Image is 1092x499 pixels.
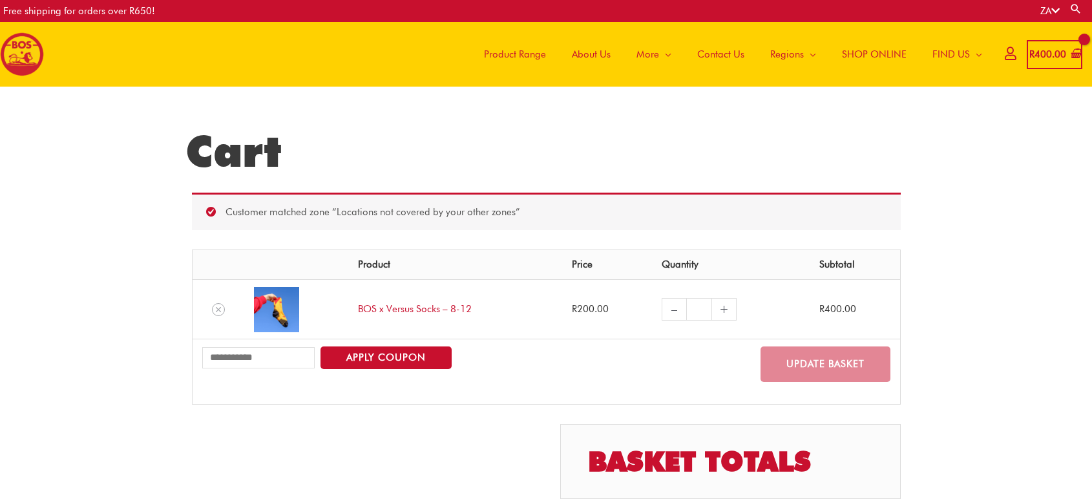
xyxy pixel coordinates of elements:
button: Update basket [761,346,890,382]
h2: Basket totals [561,425,900,498]
a: Search button [1069,3,1082,15]
th: Product [348,250,562,280]
input: Product quantity [686,298,711,321]
span: Regions [770,35,804,74]
a: View Shopping Cart, 2 items [1027,40,1082,69]
a: ZA [1040,5,1060,17]
a: Regions [757,22,829,87]
th: Price [562,250,653,280]
span: R [1029,48,1034,60]
span: More [636,35,659,74]
nav: Site Navigation [461,22,995,87]
a: More [624,22,684,87]
bdi: 200.00 [572,303,609,315]
a: Contact Us [684,22,757,87]
th: Quantity [652,250,809,280]
span: R [572,303,577,315]
th: Subtotal [810,250,900,280]
h1: Cart [185,125,907,177]
a: – [662,298,686,321]
button: Apply coupon [320,346,452,369]
span: R [819,303,824,315]
a: + [712,298,737,321]
span: SHOP ONLINE [842,35,907,74]
div: Customer matched zone “Locations not covered by your other zones” [192,193,901,230]
a: BOS x Versus Socks – 8-12 [358,303,472,315]
img: bos x versus socks [254,287,299,332]
span: About Us [572,35,611,74]
span: FIND US [932,35,970,74]
a: Product Range [471,22,559,87]
a: Remove BOS x Versus Socks - 8-12 from cart [212,303,225,316]
a: About Us [559,22,624,87]
span: Product Range [484,35,546,74]
bdi: 400.00 [1029,48,1066,60]
bdi: 400.00 [819,303,856,315]
a: SHOP ONLINE [829,22,919,87]
span: Contact Us [697,35,744,74]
